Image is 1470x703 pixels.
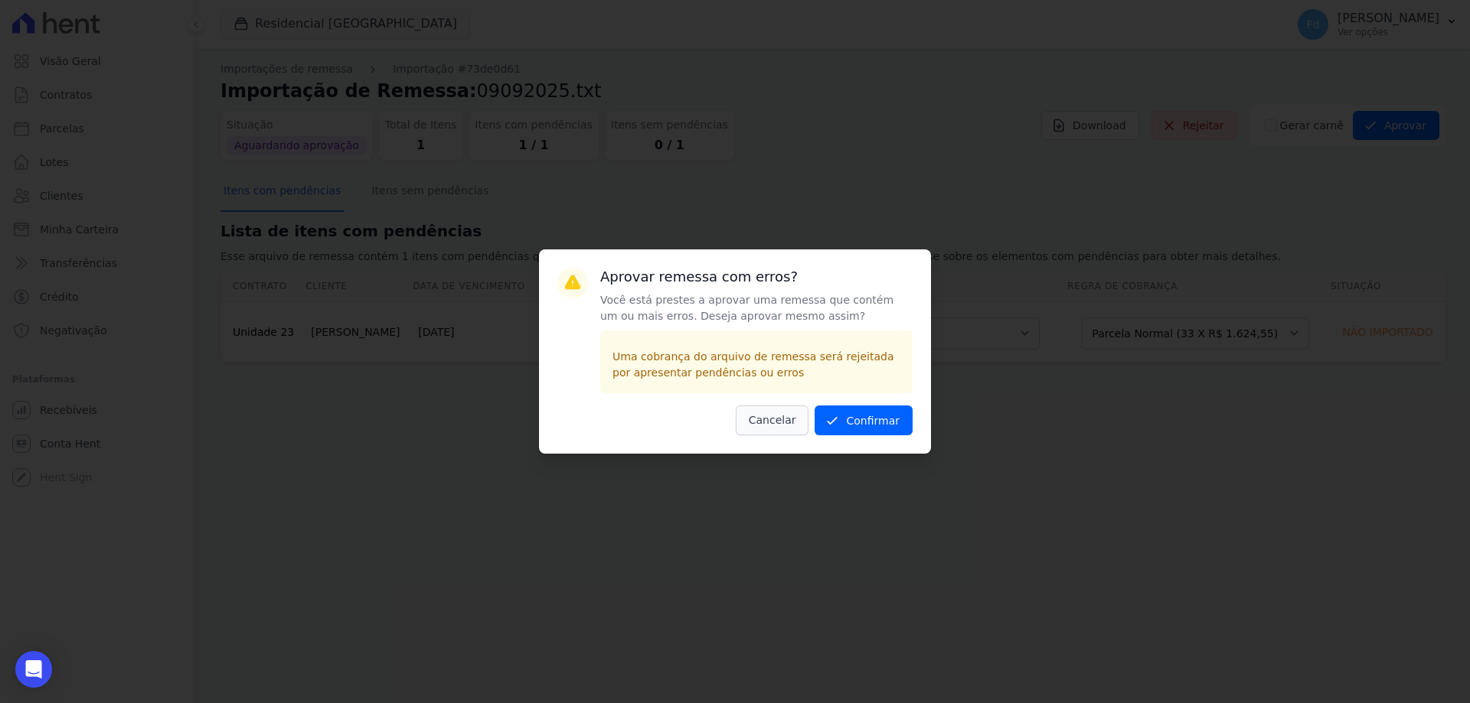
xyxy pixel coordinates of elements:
[736,405,809,435] button: Cancelar
[612,349,900,381] p: Uma cobrança do arquivo de remessa será rejeitada por apresentar pendências ou erros
[815,405,913,435] button: Confirmar
[600,268,913,286] h3: Aprovar remessa com erros?
[15,651,52,688] div: Open Intercom Messenger
[600,292,913,324] p: Você está prestes a aprovar uma remessa que contém um ou mais erros. Deseja aprovar mesmo assim?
